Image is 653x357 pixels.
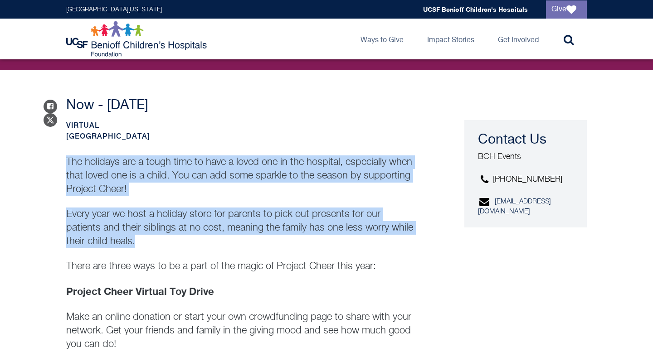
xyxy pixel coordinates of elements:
[66,207,415,248] p: Every year we host a holiday store for parents to pick out presents for our patients and their si...
[478,174,577,185] p: [PHONE_NUMBER]
[66,155,415,196] p: The holidays are a tough time to have a loved one in the hospital, especially when that loved one...
[66,97,415,114] p: Now - [DATE]
[478,151,577,163] p: BCH Events
[66,132,150,140] span: [GEOGRAPHIC_DATA]
[66,121,99,130] span: Virtual
[423,5,528,13] a: UCSF Benioff Children's Hospitals
[546,0,587,19] a: Give
[420,19,482,59] a: Impact Stories
[66,260,415,273] p: There are three ways to be a part of the magic of Project Cheer this year:
[478,131,577,149] h3: Contact Us
[353,19,411,59] a: Ways to Give
[66,21,209,57] img: Logo for UCSF Benioff Children's Hospitals Foundation
[491,19,546,59] a: Get Involved
[66,310,415,351] p: Make an online donation or start your own crowdfunding page to share with your network. Get your ...
[478,198,551,215] a: [EMAIL_ADDRESS][DOMAIN_NAME]
[66,285,214,297] strong: Project Cheer Virtual Toy Drive
[66,6,162,13] a: [GEOGRAPHIC_DATA][US_STATE]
